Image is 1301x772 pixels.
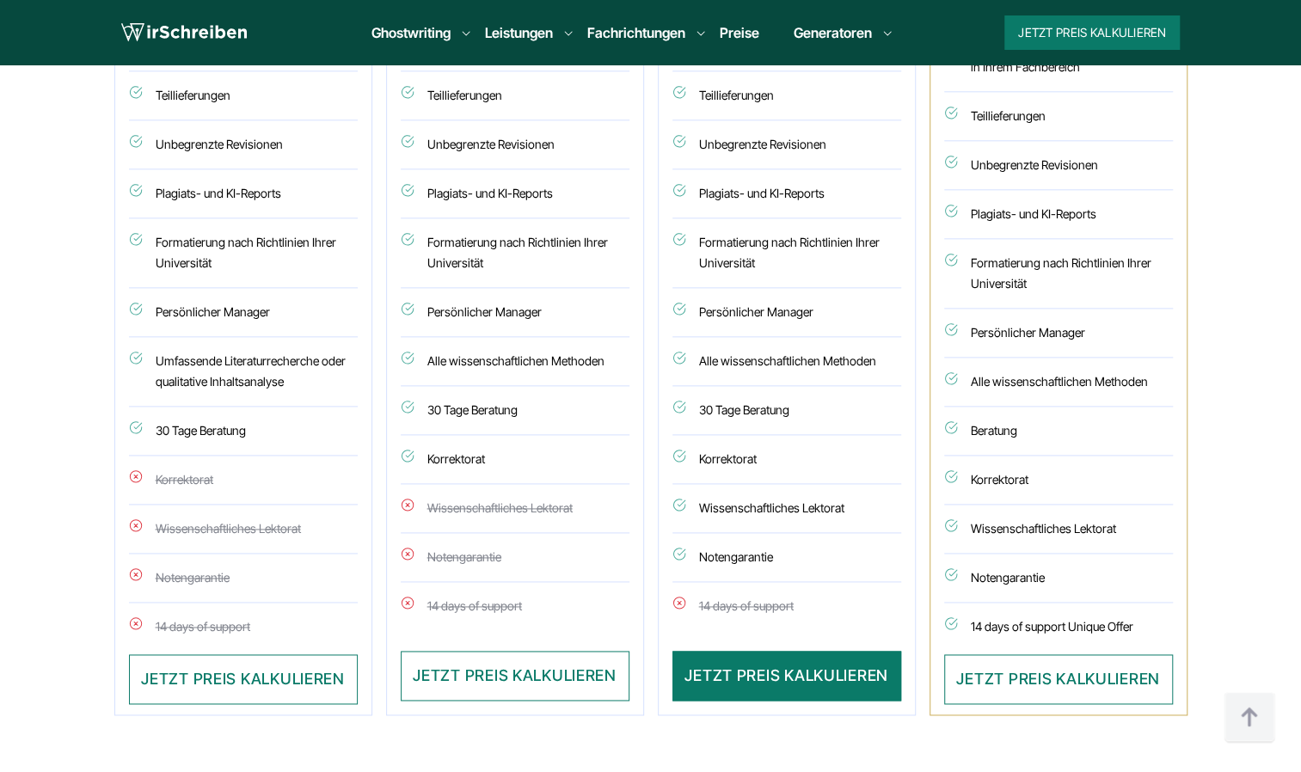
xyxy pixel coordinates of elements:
li: Formatierung nach Richtlinien Ihrer Universität [944,239,1173,309]
li: 30 Tage Beratung [672,386,901,435]
button: JETZT PREIS KALKULIEREN [944,654,1173,704]
li: Unbegrenzte Revisionen [944,141,1173,190]
li: Persönlicher Manager [672,288,901,337]
li: 14 days of support [672,582,901,634]
img: logo wirschreiben [121,20,247,46]
a: Ghostwriting [371,22,451,43]
button: JETZT PREIS KALKULIEREN [129,654,358,704]
li: Korrektorat [401,435,629,484]
li: Persönlicher Manager [129,288,358,337]
img: button top [1224,692,1275,744]
li: Alle wissenschaftlichen Methoden [401,337,629,386]
li: 30 Tage Beratung [129,407,358,456]
li: 14 days of support Unique Offer [944,603,1173,654]
a: Leistungen [485,22,553,43]
li: Korrektorat [129,456,358,505]
a: Preise [720,24,759,41]
button: Jetzt Preis kalkulieren [1004,15,1180,50]
li: Formatierung nach Richtlinien Ihrer Universität [401,218,629,288]
li: Wissenschaftliches Lektorat [129,505,358,554]
li: Korrektorat [672,435,901,484]
li: Teillieferungen [401,71,629,120]
li: Umfassende Literaturrecherche oder qualitative Inhaltsanalyse [129,337,358,407]
li: Notengarantie [401,533,629,582]
li: Plagiats- und KI-Reports [129,169,358,218]
li: Plagiats- und KI-Reports [944,190,1173,239]
li: Teillieferungen [129,71,358,120]
li: Formatierung nach Richtlinien Ihrer Universität [129,218,358,288]
li: Unbegrenzte Revisionen [129,120,358,169]
li: 30 Tage Beratung [401,386,629,435]
li: Notengarantie [944,554,1173,603]
a: Fachrichtungen [587,22,685,43]
li: Teillieferungen [672,71,901,120]
li: Unbegrenzte Revisionen [672,120,901,169]
li: Persönlicher Manager [944,309,1173,358]
li: Notengarantie [129,554,358,603]
li: Notengarantie [672,533,901,582]
li: 14 days of support [129,603,358,654]
li: Persönlicher Manager [401,288,629,337]
li: Teillieferungen [944,92,1173,141]
a: Generatoren [794,22,872,43]
button: JETZT PREIS KALKULIEREN [672,651,901,701]
li: Beratung [944,407,1173,456]
li: Wissenschaftliches Lektorat [944,505,1173,554]
li: Wissenschaftliches Lektorat [672,484,901,533]
li: Unbegrenzte Revisionen [401,120,629,169]
li: Alle wissenschaftlichen Methoden [944,358,1173,407]
button: JETZT PREIS KALKULIEREN [401,651,629,701]
li: 14 days of support [401,582,629,634]
li: Plagiats- und KI-Reports [672,169,901,218]
li: Alle wissenschaftlichen Methoden [672,337,901,386]
li: Plagiats- und KI-Reports [401,169,629,218]
li: Wissenschaftliches Lektorat [401,484,629,533]
li: Formatierung nach Richtlinien Ihrer Universität [672,218,901,288]
li: Korrektorat [944,456,1173,505]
